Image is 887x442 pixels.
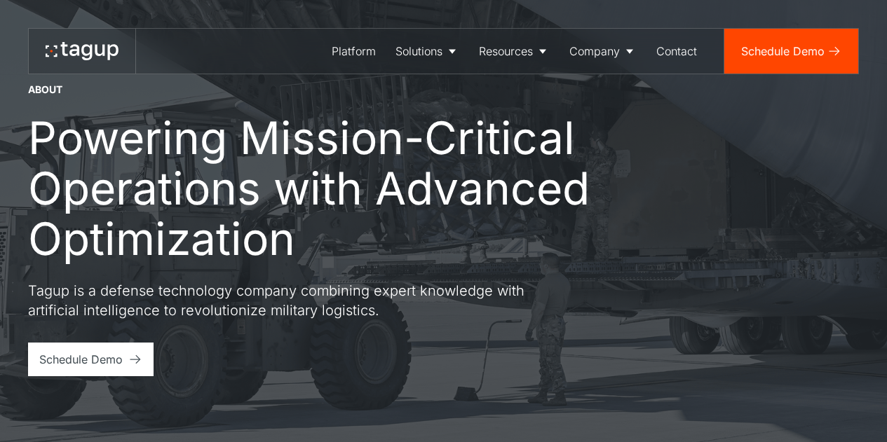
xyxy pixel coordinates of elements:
[741,43,825,60] div: Schedule Demo
[28,113,617,264] h1: Powering Mission-Critical Operations with Advanced Optimization
[479,43,533,60] div: Resources
[332,43,376,60] div: Platform
[560,29,646,74] a: Company
[646,29,707,74] a: Contact
[569,43,620,60] div: Company
[656,43,697,60] div: Contact
[386,29,469,74] a: Solutions
[395,43,442,60] div: Solutions
[28,343,154,376] a: Schedule Demo
[28,281,533,320] p: Tagup is a defense technology company combining expert knowledge with artificial intelligence to ...
[322,29,386,74] a: Platform
[28,83,62,97] div: About
[724,29,858,74] a: Schedule Demo
[469,29,560,74] a: Resources
[39,351,123,368] div: Schedule Demo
